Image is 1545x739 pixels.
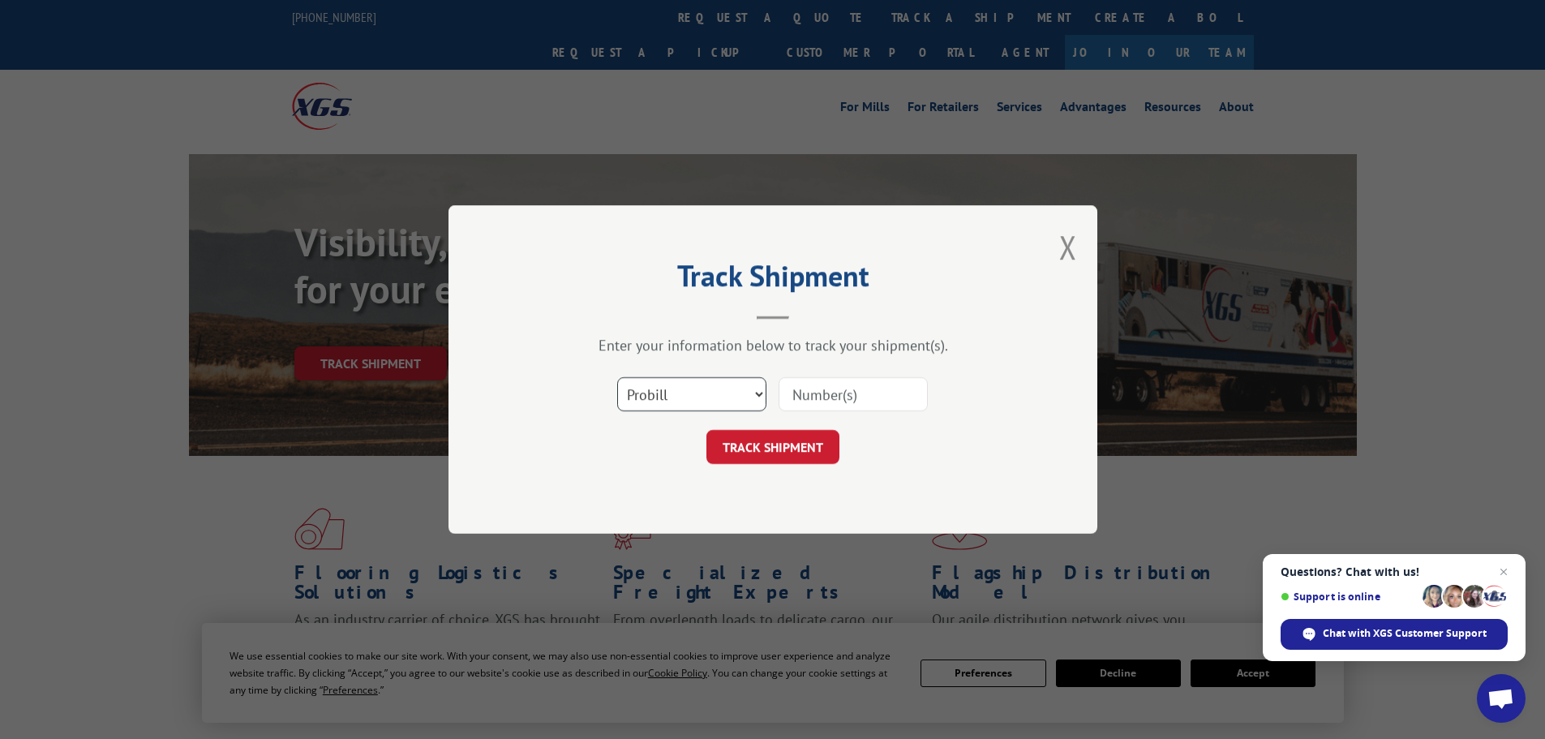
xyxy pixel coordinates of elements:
[1281,619,1508,650] div: Chat with XGS Customer Support
[1281,565,1508,578] span: Questions? Chat with us!
[1477,674,1526,723] div: Open chat
[530,336,1016,354] div: Enter your information below to track your shipment(s).
[1059,226,1077,269] button: Close modal
[779,377,928,411] input: Number(s)
[706,430,839,464] button: TRACK SHIPMENT
[1323,626,1487,641] span: Chat with XGS Customer Support
[1281,591,1417,603] span: Support is online
[530,264,1016,295] h2: Track Shipment
[1494,562,1513,582] span: Close chat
